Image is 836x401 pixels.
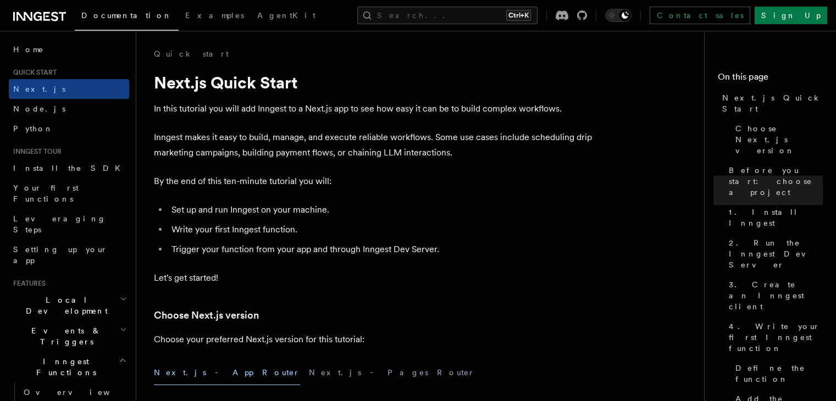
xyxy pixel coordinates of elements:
[13,214,106,234] span: Leveraging Steps
[735,363,823,385] span: Define the function
[9,279,46,288] span: Features
[731,119,823,160] a: Choose Next.js version
[729,207,823,229] span: 1. Install Inngest
[154,270,594,286] p: Let's get started!
[9,352,129,382] button: Inngest Functions
[168,202,594,218] li: Set up and run Inngest on your machine.
[309,360,475,385] button: Next.js - Pages Router
[13,44,44,55] span: Home
[9,119,129,138] a: Python
[9,68,57,77] span: Quick start
[154,101,594,116] p: In this tutorial you will add Inngest to a Next.js app to see how easy it can be to build complex...
[13,164,127,172] span: Install the SDK
[731,358,823,389] a: Define the function
[724,202,823,233] a: 1. Install Inngest
[357,7,538,24] button: Search...Ctrl+K
[154,174,594,189] p: By the end of this ten-minute tutorial you will:
[605,9,632,22] button: Toggle dark mode
[13,104,65,113] span: Node.js
[154,332,594,347] p: Choose your preferred Next.js version for this tutorial:
[154,308,259,323] a: Choose Next.js version
[506,10,531,21] kbd: Ctrl+K
[9,158,129,178] a: Install the SDK
[729,321,823,354] span: 4. Write your first Inngest function
[9,321,129,352] button: Events & Triggers
[729,165,823,198] span: Before you start: choose a project
[724,316,823,358] a: 4. Write your first Inngest function
[154,48,229,59] a: Quick start
[724,275,823,316] a: 3. Create an Inngest client
[13,183,79,203] span: Your first Functions
[13,124,53,133] span: Python
[9,290,129,321] button: Local Development
[81,11,172,20] span: Documentation
[168,222,594,237] li: Write your first Inngest function.
[9,209,129,240] a: Leveraging Steps
[13,85,65,93] span: Next.js
[9,178,129,209] a: Your first Functions
[9,147,62,156] span: Inngest tour
[13,245,108,265] span: Setting up your app
[9,240,129,270] a: Setting up your app
[168,242,594,257] li: Trigger your function from your app and through Inngest Dev Server.
[724,160,823,202] a: Before you start: choose a project
[9,79,129,99] a: Next.js
[9,356,119,378] span: Inngest Functions
[718,70,823,88] h4: On this page
[75,3,179,31] a: Documentation
[9,325,120,347] span: Events & Triggers
[24,388,137,397] span: Overview
[257,11,315,20] span: AgentKit
[9,40,129,59] a: Home
[650,7,750,24] a: Contact sales
[718,88,823,119] a: Next.js Quick Start
[724,233,823,275] a: 2. Run the Inngest Dev Server
[729,279,823,312] span: 3. Create an Inngest client
[154,73,594,92] h1: Next.js Quick Start
[729,237,823,270] span: 2. Run the Inngest Dev Server
[9,99,129,119] a: Node.js
[735,123,823,156] span: Choose Next.js version
[185,11,244,20] span: Examples
[9,294,120,316] span: Local Development
[755,7,827,24] a: Sign Up
[179,3,251,30] a: Examples
[154,130,594,160] p: Inngest makes it easy to build, manage, and execute reliable workflows. Some use cases include sc...
[154,360,300,385] button: Next.js - App Router
[251,3,322,30] a: AgentKit
[722,92,823,114] span: Next.js Quick Start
